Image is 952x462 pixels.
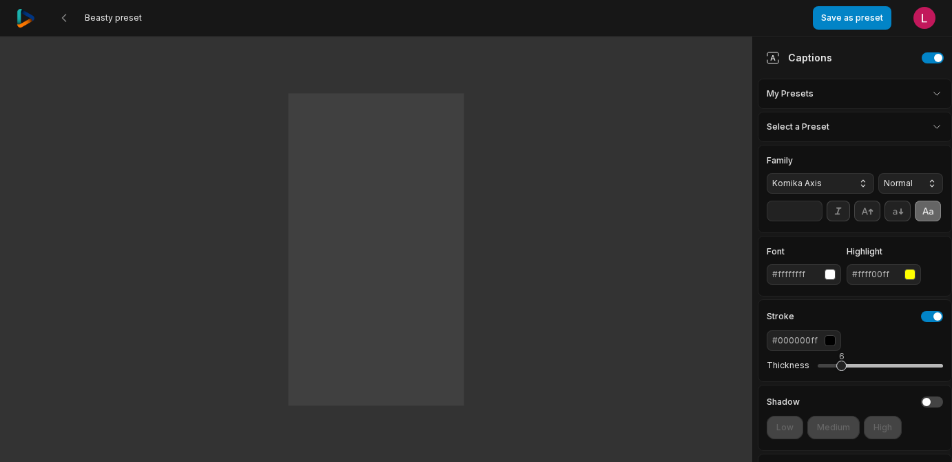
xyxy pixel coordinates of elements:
[758,79,952,109] div: My Presets
[847,248,921,256] label: Highlight
[839,350,845,363] div: 6
[767,248,841,256] label: Font
[767,157,874,165] label: Family
[772,177,847,190] span: Komika Axis
[767,312,794,321] h4: Stroke
[772,334,819,347] div: #000000ff
[85,12,142,23] span: Beasty preset
[766,50,832,65] div: Captions
[864,416,902,439] button: High
[767,416,803,439] button: Low
[878,173,943,194] button: Normal
[767,173,874,194] button: Komika Axis
[807,416,860,439] button: Medium
[758,112,952,142] div: Select a Preset
[847,264,921,285] button: #ffff00ff
[767,398,800,406] h4: Shadow
[767,330,841,351] button: #000000ff
[767,264,841,285] button: #ffffffff
[852,268,899,281] div: #ffff00ff
[813,6,891,30] button: Save as preset
[884,177,915,190] span: Normal
[772,268,819,281] div: #ffffffff
[767,360,809,371] label: Thickness
[17,9,35,28] img: reap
